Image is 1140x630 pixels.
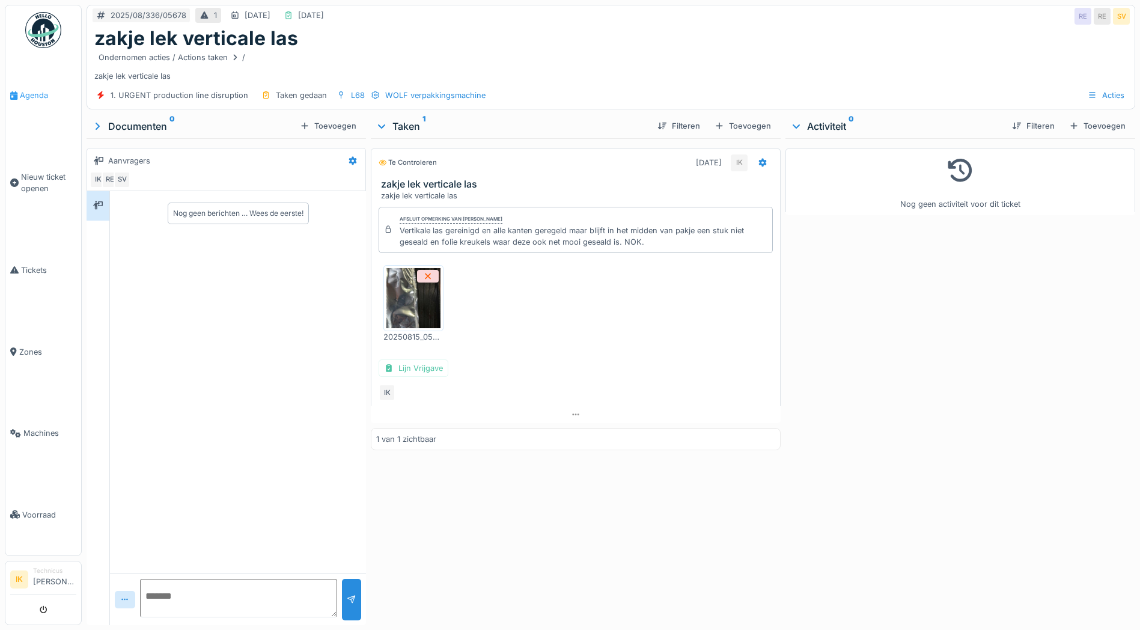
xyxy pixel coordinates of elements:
div: Afsluit opmerking van [PERSON_NAME] [400,215,502,224]
span: Nieuw ticket openen [21,171,76,194]
div: Lijn Vrijgave [379,359,448,377]
a: Zones [5,311,81,393]
sup: 0 [169,119,175,133]
div: 1 van 1 zichtbaar [376,433,436,445]
div: Te controleren [379,157,437,168]
div: Aanvragers [108,155,150,167]
div: Taken [376,119,648,133]
div: Toevoegen [710,118,776,134]
div: 20250815_052908.jpg [383,331,444,343]
a: IK Technicus[PERSON_NAME] [10,566,76,595]
div: Taken gedaan [276,90,327,101]
div: [DATE] [696,157,722,168]
span: Zones [19,346,76,358]
div: 2025/08/336/05678 [111,10,186,21]
h1: zakje lek verticale las [94,27,298,50]
div: SV [1113,8,1130,25]
span: Voorraad [22,509,76,521]
div: 1 [214,10,217,21]
div: IK [90,171,106,188]
div: IK [731,154,748,171]
div: Filteren [1007,118,1059,134]
span: Agenda [20,90,76,101]
div: Toevoegen [1064,118,1130,134]
div: WOLF verpakkingsmachine [385,90,486,101]
img: Badge_color-CXgf-gQk.svg [25,12,61,48]
div: Filteren [653,118,705,134]
div: Ondernomen acties / Actions taken / [99,52,245,63]
div: 1. URGENT production line disruption [111,90,248,101]
div: L68 [351,90,365,101]
div: zakje lek verticale las [381,190,775,201]
div: Activiteit [790,119,1002,133]
div: RE [1074,8,1091,25]
div: Nog geen berichten … Wees de eerste! [173,208,303,219]
sup: 0 [849,119,854,133]
div: SV [114,171,130,188]
div: Acties [1082,87,1130,104]
a: Voorraad [5,474,81,556]
div: Vertikale las gereinigd en alle kanten geregeld maar blijft in het midden van pakje een stuk niet... [400,225,767,248]
div: RE [102,171,118,188]
a: Tickets [5,230,81,311]
a: Machines [5,393,81,474]
sup: 1 [422,119,425,133]
a: Agenda [5,55,81,136]
div: Technicus [33,566,76,575]
div: [DATE] [298,10,324,21]
div: zakje lek verticale las [94,50,1127,81]
div: Documenten [91,119,295,133]
div: Nog geen activiteit voor dit ticket [793,154,1127,210]
div: RE [1094,8,1111,25]
span: Tickets [21,265,76,276]
span: Machines [23,427,76,439]
a: Nieuw ticket openen [5,136,81,230]
img: 99pqw3b2cfr25lmv8n8hpop6f088 [386,268,440,328]
div: [DATE] [245,10,270,21]
div: Toevoegen [295,118,361,134]
li: [PERSON_NAME] [33,566,76,592]
li: IK [10,570,28,589]
h3: zakje lek verticale las [381,179,775,190]
div: IK [379,384,395,401]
